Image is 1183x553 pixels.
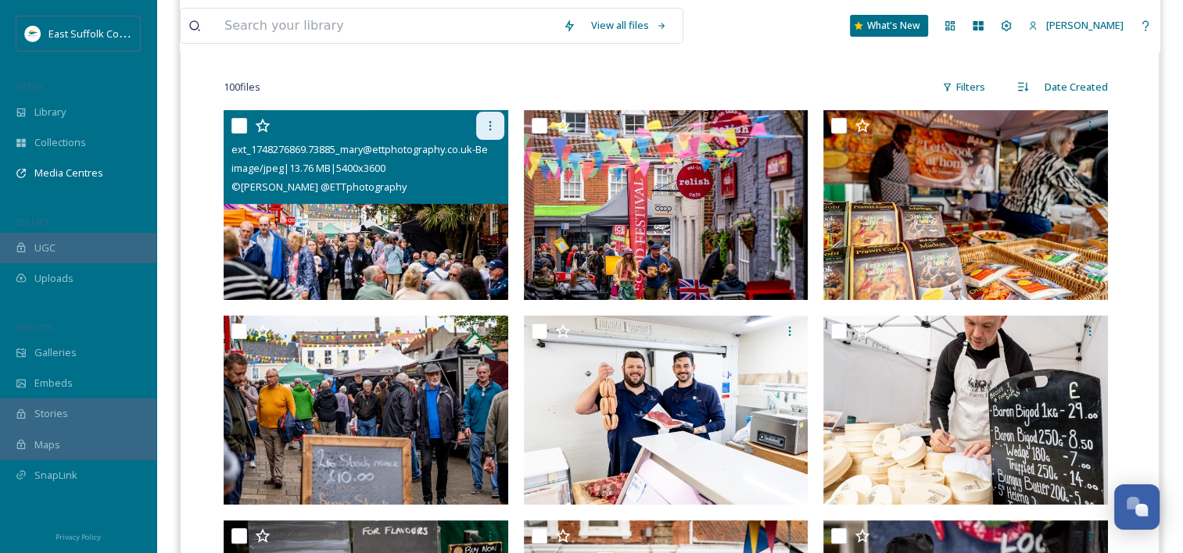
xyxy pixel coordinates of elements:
[25,26,41,41] img: ESC%20Logo.png
[224,80,260,95] span: 100 file s
[56,532,101,542] span: Privacy Policy
[34,166,103,180] span: Media Centres
[34,345,77,360] span: Galleries
[224,110,508,300] img: ext_1748276869.73885_mary@ettphotography.co.uk-Beccles-Food-Festival-2.jpg
[850,15,928,37] a: What's New
[583,10,675,41] a: View all files
[16,216,49,228] span: COLLECT
[56,526,101,545] a: Privacy Policy
[224,316,508,505] img: ext_1748277079.1948_mary@ettphotography.co.uk-Beccles-Food-Festival-8.jpg
[34,241,56,255] span: UGC
[231,180,407,194] span: © [PERSON_NAME] @ETTphotography
[34,406,68,421] span: Stories
[48,26,141,41] span: East Suffolk Council
[524,316,808,505] img: ext_1748276873.270695_mary@ettphotography.co.uk-Beccles-Food-Festival-6.jpg
[1114,484,1160,530] button: Open Chat
[231,141,600,156] span: ext_1748276869.73885_mary@ettphotography.co.uk-Beccles-Food-Festival-2.jpg
[1020,10,1131,41] a: [PERSON_NAME]
[823,110,1108,300] img: ext_1748277301.929707_mary@ettphotography.co.uk-Beccles-Food-Festival-63.jpg
[34,437,60,452] span: Maps
[34,135,86,150] span: Collections
[34,105,66,120] span: Library
[34,468,77,483] span: SnapLink
[1046,18,1124,32] span: [PERSON_NAME]
[231,161,385,175] span: image/jpeg | 13.76 MB | 5400 x 3600
[1037,72,1116,102] div: Date Created
[34,271,73,286] span: Uploads
[934,72,993,102] div: Filters
[16,321,52,333] span: WIDGETS
[16,80,43,92] span: MEDIA
[823,316,1108,505] img: ext_1748276906.896337_mary@ettphotography.co.uk-Beccles-Food-Festival-15.jpg
[34,376,73,391] span: Embeds
[217,9,555,43] input: Search your library
[524,110,808,300] img: ext_1748277181.305514_mary@ettphotography.co.uk-Beccles-Food-Festival-36.jpg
